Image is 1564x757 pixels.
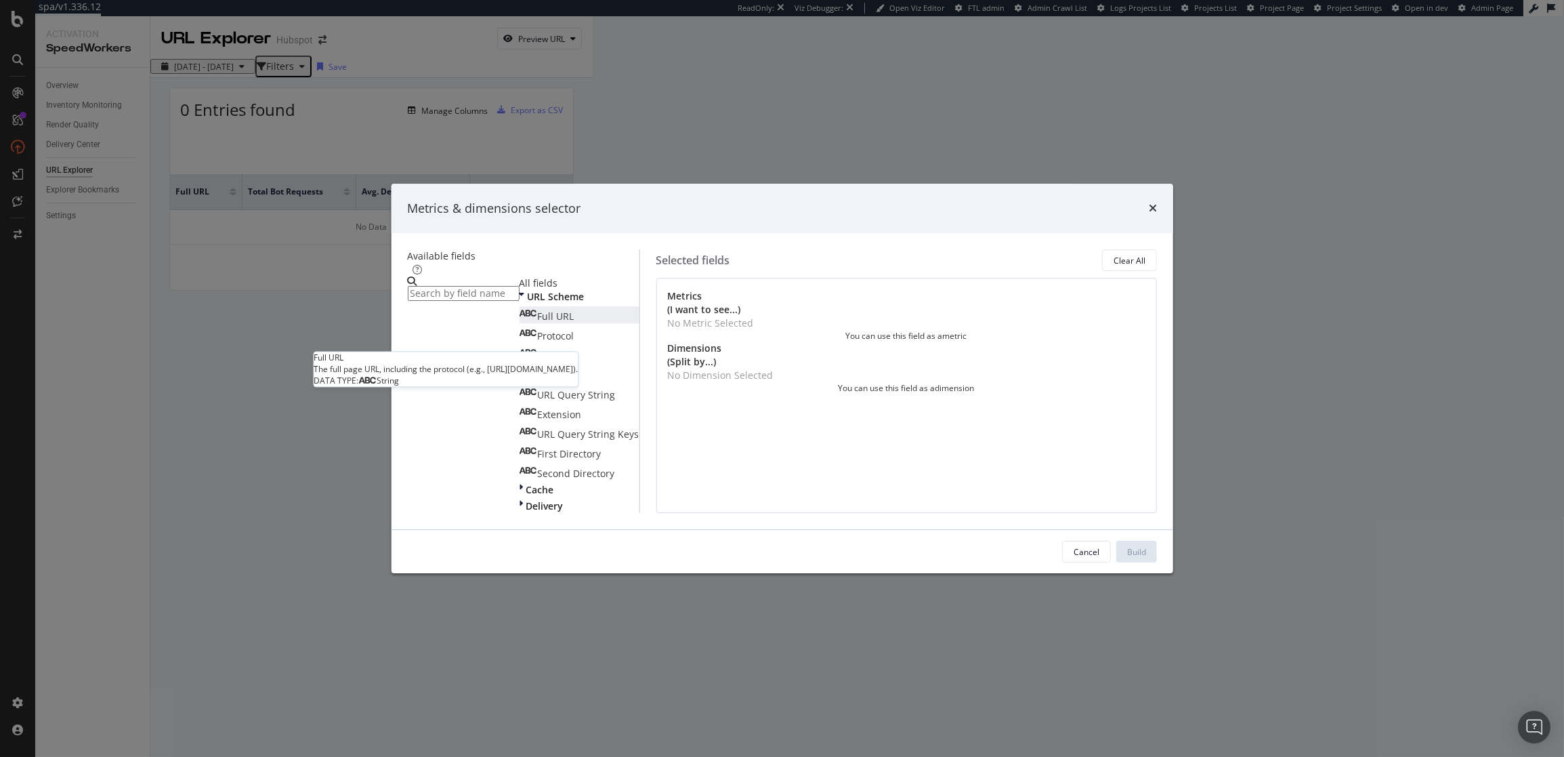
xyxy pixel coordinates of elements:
span: Protocol [537,329,574,342]
div: Build [1127,546,1146,558]
div: Selected fields [656,253,730,268]
div: Metrics & dimensions selector [407,200,580,218]
div: You can use this field as a metric [667,330,1145,342]
span: Extension [537,408,581,421]
button: Clear All [1102,249,1157,271]
div: Metrics [667,289,1145,316]
span: String [377,375,399,386]
div: (I want to see...) [667,303,1145,316]
span: Delivery [526,499,563,512]
div: Full URL [314,352,578,363]
span: Full URL [537,310,574,323]
div: Open Intercom Messenger [1518,711,1550,743]
span: Second Directory [537,467,614,480]
span: URL Query String [537,388,615,401]
span: DATA TYPE: [314,375,358,386]
button: Build [1116,541,1157,562]
div: No Dimension Selected [667,369,773,382]
div: No Metric Selected [667,316,753,330]
span: Host [537,349,557,362]
div: Available fields [407,249,639,263]
div: All fields [519,277,639,290]
div: modal [391,184,1173,574]
span: URL Query String Keys [537,428,639,441]
span: First Directory [537,447,601,460]
div: The full page URL, including the protocol (e.g., [URL][DOMAIN_NAME]). [314,363,578,375]
input: Search by field name [407,286,519,301]
div: You can use this field as a dimension [667,382,1145,394]
span: Cache [526,483,553,496]
button: Cancel [1062,541,1111,562]
div: (Split by...) [667,355,1145,369]
div: Clear All [1114,255,1145,266]
div: times [1149,200,1157,218]
div: Dimensions [667,342,1145,369]
span: URL Scheme [527,290,584,303]
div: Cancel [1074,546,1099,558]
